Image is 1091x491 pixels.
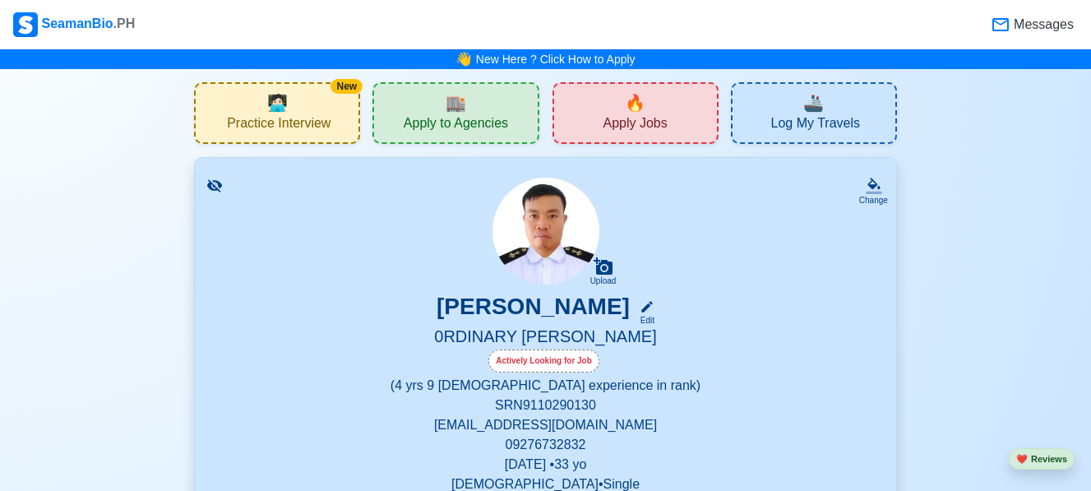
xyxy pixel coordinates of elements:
[215,396,876,415] p: SRN 9110290130
[215,435,876,455] p: 09276732832
[625,90,645,115] span: new
[437,293,630,327] h3: [PERSON_NAME]
[113,16,136,30] span: .PH
[1010,15,1074,35] span: Messages
[215,455,876,475] p: [DATE] • 33 yo
[859,194,888,206] div: Change
[451,47,476,72] span: bell
[633,314,654,327] div: Edit
[215,376,876,396] p: (4 yrs 9 [DEMOGRAPHIC_DATA] experience in rank)
[227,115,331,136] span: Practice Interview
[771,115,860,136] span: Log My Travels
[1016,454,1028,464] span: heart
[803,90,824,115] span: travel
[476,53,636,66] a: New Here ? Click How to Apply
[215,327,876,350] h5: 0RDINARY [PERSON_NAME]
[331,79,363,94] div: New
[13,12,135,37] div: SeamanBio
[446,90,466,115] span: agencies
[488,350,599,373] div: Actively Looking for Job
[215,415,876,435] p: [EMAIL_ADDRESS][DOMAIN_NAME]
[13,12,38,37] img: Logo
[404,115,508,136] span: Apply to Agencies
[267,90,288,115] span: interview
[603,115,667,136] span: Apply Jobs
[590,276,617,286] div: Upload
[1009,448,1075,470] button: heartReviews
